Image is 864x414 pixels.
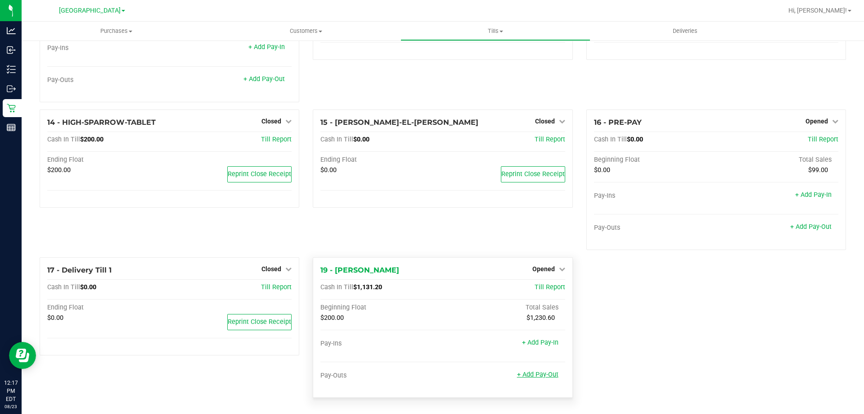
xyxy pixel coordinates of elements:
[47,156,170,164] div: Ending Float
[320,314,344,322] span: $200.00
[7,104,16,113] inline-svg: Retail
[808,166,828,174] span: $99.00
[627,136,643,143] span: $0.00
[788,7,847,14] span: Hi, [PERSON_NAME]!
[320,136,353,143] span: Cash In Till
[261,283,292,291] a: Till Report
[9,342,36,369] iframe: Resource center
[526,314,555,322] span: $1,230.60
[320,166,337,174] span: $0.00
[228,318,291,326] span: Reprint Close Receipt
[261,118,281,125] span: Closed
[227,314,292,330] button: Reprint Close Receipt
[594,136,627,143] span: Cash In Till
[594,118,642,127] span: 16 - PRE-PAY
[535,283,565,291] a: Till Report
[47,283,80,291] span: Cash In Till
[80,136,103,143] span: $200.00
[517,371,558,378] a: + Add Pay-Out
[353,136,369,143] span: $0.00
[47,166,71,174] span: $200.00
[47,314,63,322] span: $0.00
[401,27,589,35] span: Tills
[320,283,353,291] span: Cash In Till
[594,166,610,174] span: $0.00
[353,283,382,291] span: $1,131.20
[400,22,590,41] a: Tills
[248,43,285,51] a: + Add Pay-In
[320,118,478,127] span: 15 - [PERSON_NAME]-EL-[PERSON_NAME]
[22,27,211,35] span: Purchases
[320,372,443,380] div: Pay-Outs
[22,22,211,41] a: Purchases
[501,170,565,178] span: Reprint Close Receipt
[594,192,716,200] div: Pay-Ins
[47,44,170,52] div: Pay-Ins
[228,170,291,178] span: Reprint Close Receipt
[532,265,555,273] span: Opened
[795,191,832,199] a: + Add Pay-In
[47,136,80,143] span: Cash In Till
[59,7,121,14] span: [GEOGRAPHIC_DATA]
[4,403,18,410] p: 08/23
[320,340,443,348] div: Pay-Ins
[47,76,170,84] div: Pay-Outs
[808,136,838,143] a: Till Report
[320,304,443,312] div: Beginning Float
[443,304,565,312] div: Total Sales
[243,75,285,83] a: + Add Pay-Out
[211,22,400,41] a: Customers
[661,27,710,35] span: Deliveries
[501,166,565,182] button: Reprint Close Receipt
[535,118,555,125] span: Closed
[80,283,96,291] span: $0.00
[261,136,292,143] a: Till Report
[535,136,565,143] a: Till Report
[7,123,16,132] inline-svg: Reports
[594,224,716,232] div: Pay-Outs
[805,118,828,125] span: Opened
[4,379,18,403] p: 12:17 PM EDT
[261,265,281,273] span: Closed
[47,266,112,274] span: 17 - Delivery Till 1
[7,65,16,74] inline-svg: Inventory
[47,304,170,312] div: Ending Float
[594,156,716,164] div: Beginning Float
[7,26,16,35] inline-svg: Analytics
[716,156,838,164] div: Total Sales
[522,339,558,346] a: + Add Pay-In
[7,84,16,93] inline-svg: Outbound
[7,45,16,55] inline-svg: Inbound
[590,22,780,41] a: Deliveries
[47,118,156,127] span: 14 - HIGH-SPARROW-TABLET
[320,266,399,274] span: 19 - [PERSON_NAME]
[227,166,292,182] button: Reprint Close Receipt
[790,223,832,231] a: + Add Pay-Out
[320,156,443,164] div: Ending Float
[211,27,400,35] span: Customers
